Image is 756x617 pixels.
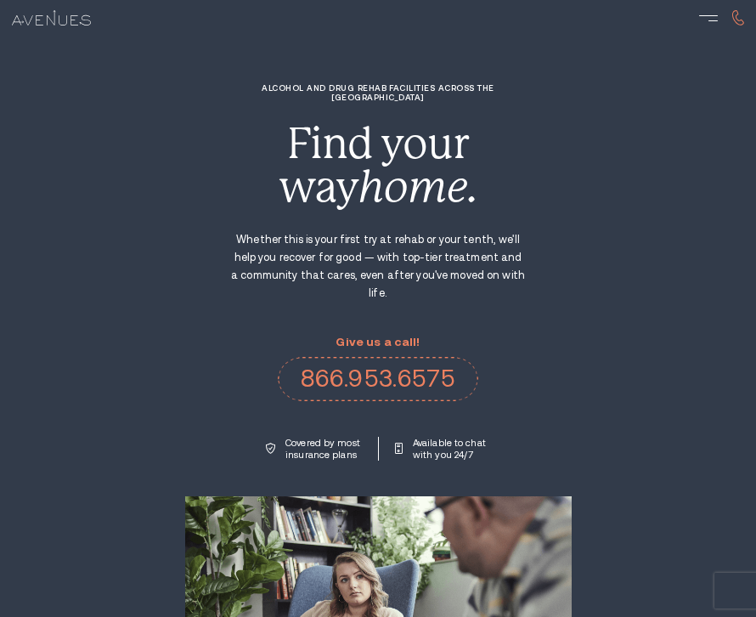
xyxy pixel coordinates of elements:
[278,357,477,401] a: 866.953.6575
[229,122,527,208] div: Find your way
[266,437,363,461] a: Covered by most insurance plans
[229,231,527,303] p: Whether this is your first try at rehab or your tenth, we'll help you recover for good — with top...
[285,437,363,461] p: Covered by most insurance plans
[229,83,527,102] h1: Alcohol and Drug Rehab Facilities across the [GEOGRAPHIC_DATA]
[413,437,490,461] p: Available to chat with you 24/7
[358,162,477,212] i: home.
[395,437,490,461] a: Available to chat with you 24/7
[278,336,477,348] p: Give us a call!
